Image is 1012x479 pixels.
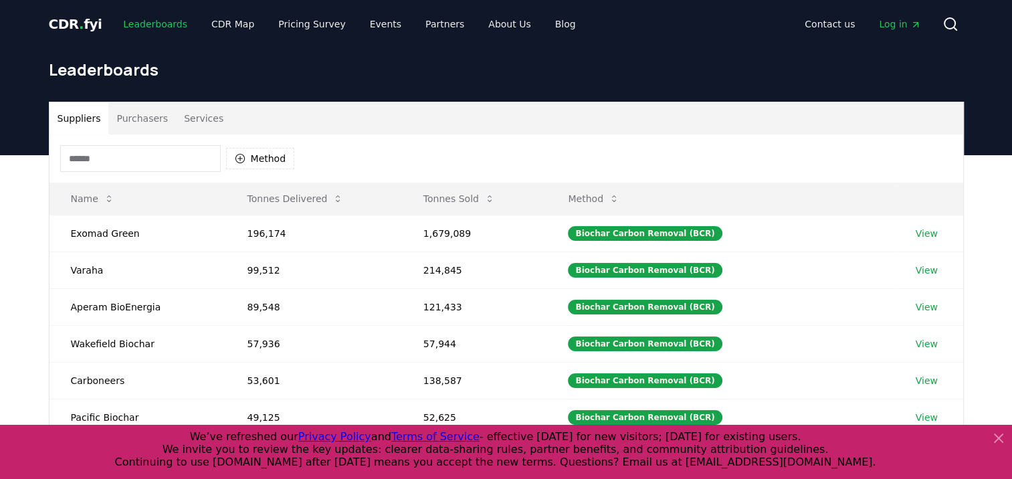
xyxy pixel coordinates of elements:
button: Purchasers [108,102,176,134]
td: 53,601 [226,362,402,399]
span: CDR fyi [49,16,102,32]
td: 138,587 [402,362,547,399]
td: 89,548 [226,288,402,325]
button: Tonnes Sold [413,185,506,212]
div: Biochar Carbon Removal (BCR) [568,263,722,278]
td: 52,625 [402,399,547,436]
a: View [916,264,938,277]
button: Tonnes Delivered [237,185,355,212]
a: View [916,300,938,314]
td: Aperam BioEnergia [49,288,226,325]
td: Varaha [49,252,226,288]
td: Carboneers [49,362,226,399]
a: Leaderboards [112,12,198,36]
td: 57,944 [402,325,547,362]
button: Services [176,102,231,134]
button: Suppliers [49,102,109,134]
td: 121,433 [402,288,547,325]
a: Contact us [794,12,866,36]
button: Name [60,185,125,212]
a: View [916,227,938,240]
a: Pricing Survey [268,12,356,36]
div: Biochar Carbon Removal (BCR) [568,226,722,241]
td: 196,174 [226,215,402,252]
a: View [916,374,938,387]
a: Blog [544,12,587,36]
td: 99,512 [226,252,402,288]
td: 49,125 [226,399,402,436]
td: Exomad Green [49,215,226,252]
div: Biochar Carbon Removal (BCR) [568,373,722,388]
div: Biochar Carbon Removal (BCR) [568,410,722,425]
a: View [916,411,938,424]
nav: Main [112,12,586,36]
td: 1,679,089 [402,215,547,252]
a: Events [359,12,412,36]
a: CDR.fyi [49,15,102,33]
a: View [916,337,938,351]
td: 57,936 [226,325,402,362]
a: Log in [868,12,931,36]
td: Pacific Biochar [49,399,226,436]
a: CDR Map [201,12,265,36]
span: . [79,16,84,32]
td: Wakefield Biochar [49,325,226,362]
h1: Leaderboards [49,59,964,80]
span: Log in [879,17,920,31]
td: 214,845 [402,252,547,288]
a: Partners [415,12,475,36]
button: Method [557,185,630,212]
div: Biochar Carbon Removal (BCR) [568,300,722,314]
div: Biochar Carbon Removal (BCR) [568,337,722,351]
nav: Main [794,12,931,36]
button: Method [226,148,295,169]
a: About Us [478,12,541,36]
